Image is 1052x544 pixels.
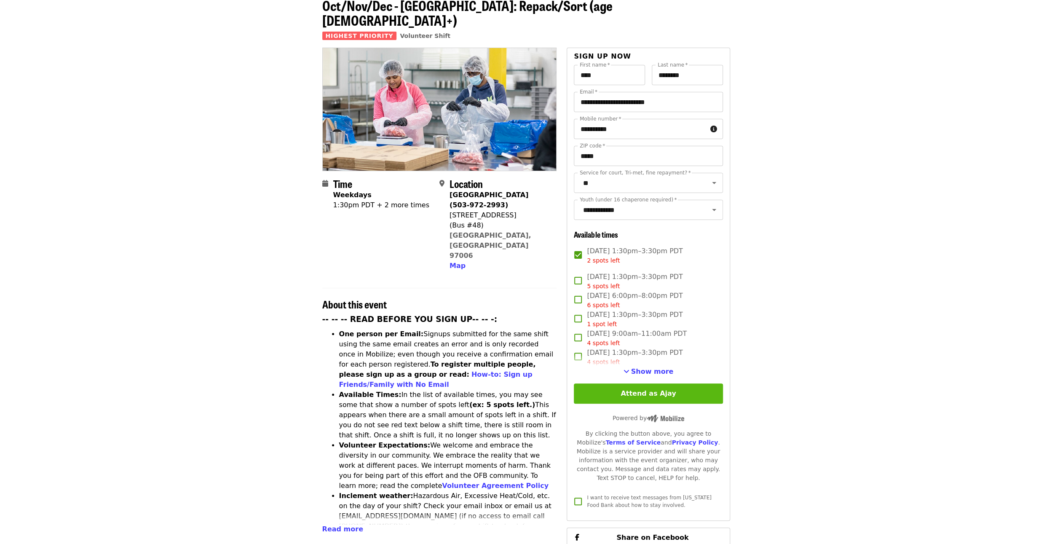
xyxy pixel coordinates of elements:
span: 2 spots left [587,257,620,264]
strong: [GEOGRAPHIC_DATA] (503-972-2993) [450,191,528,209]
i: map-marker-alt icon [439,180,444,188]
span: About this event [322,297,387,311]
label: First name [580,62,610,67]
img: Powered by Mobilize [647,415,684,422]
span: Powered by [613,415,684,421]
strong: (ex: 5 spots left.) [469,401,535,409]
span: Location [450,176,483,191]
a: [GEOGRAPHIC_DATA], [GEOGRAPHIC_DATA] 97006 [450,231,531,260]
a: Privacy Policy [672,439,718,446]
span: Available times [574,229,618,240]
button: See more timeslots [624,367,674,377]
a: Volunteer Shift [400,32,450,39]
input: Mobile number [574,119,707,139]
div: (Bus #48) [450,220,550,230]
label: Service for court, Tri-met, fine repayment? [580,170,691,175]
span: Read more [322,525,363,533]
input: ZIP code [574,146,723,166]
span: I want to receive text messages from [US_STATE] Food Bank about how to stay involved. [587,495,711,508]
li: Hazardous Air, Excessive Heat/Cold, etc. on the day of your shift? Check your email inbox or emai... [339,491,557,541]
span: Sign up now [574,52,631,60]
li: Signups submitted for the same shift using the same email creates an error and is only recorded o... [339,329,557,390]
strong: Available Times: [339,391,402,399]
label: ZIP code [580,143,605,148]
button: Read more [322,524,363,534]
a: Volunteer Agreement Policy [442,482,549,490]
span: 5 spots left [587,283,620,289]
strong: -- -- -- READ BEFORE YOU SIGN UP-- -- -: [322,315,498,324]
label: Last name [658,62,688,67]
span: [DATE] 6:00pm–8:00pm PDT [587,291,683,310]
a: How-to: Sign up Friends/Family with No Email [339,370,533,389]
span: Highest Priority [322,32,397,40]
span: [DATE] 1:30pm–3:30pm PDT [587,348,683,367]
button: Open [708,204,720,216]
label: Mobile number [580,116,621,121]
li: In the list of available times, you may see some that show a number of spots left This appears wh... [339,390,557,440]
span: [DATE] 9:00am–11:00am PDT [587,329,687,348]
a: Terms of Service [605,439,661,446]
li: We welcome and embrace the diversity in our community. We embrace the reality that we work at dif... [339,440,557,491]
i: calendar icon [322,180,328,188]
label: Youth (under 16 chaperone required) [580,197,677,202]
i: circle-info icon [710,125,717,133]
span: 6 spots left [587,302,620,308]
div: [STREET_ADDRESS] [450,210,550,220]
strong: Inclement weather: [339,492,413,500]
span: Show more [631,367,674,375]
button: Open [708,177,720,189]
button: Map [450,261,466,271]
span: Map [450,262,466,270]
div: 1:30pm PDT + 2 more times [333,200,429,210]
span: Share on Facebook [616,533,688,541]
span: 1 spot left [587,321,617,327]
strong: To register multiple people, please sign up as a group or read: [339,360,536,378]
label: Email [580,89,597,94]
div: By clicking the button above, you agree to Mobilize's and . Mobilize is a service provider and wi... [574,429,723,482]
span: Time [333,176,352,191]
img: Oct/Nov/Dec - Beaverton: Repack/Sort (age 10+) organized by Oregon Food Bank [323,48,557,170]
span: [DATE] 1:30pm–3:30pm PDT [587,272,683,291]
span: 4 spots left [587,340,620,346]
input: Email [574,92,723,112]
input: Last name [652,65,723,85]
span: [DATE] 1:30pm–3:30pm PDT [587,310,683,329]
strong: Weekdays [333,191,372,199]
input: First name [574,65,645,85]
span: 4 spots left [587,359,620,365]
strong: Volunteer Expectations: [339,441,431,449]
strong: One person per Email: [339,330,424,338]
button: Attend as Ajay [574,383,723,404]
span: [DATE] 1:30pm–3:30pm PDT [587,246,683,265]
